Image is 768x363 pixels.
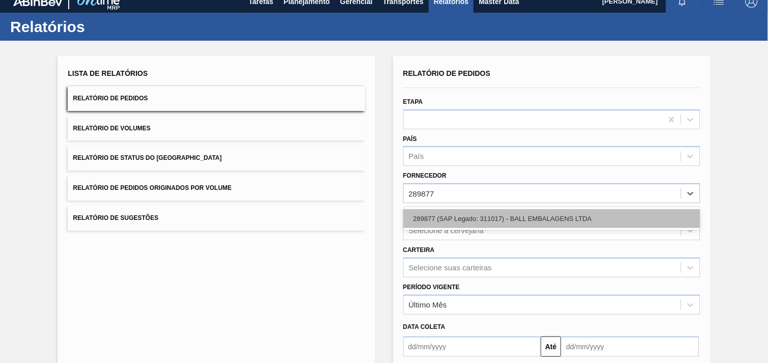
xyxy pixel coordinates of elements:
[10,21,191,33] h1: Relatórios
[403,284,460,291] label: Período Vigente
[68,176,365,201] button: Relatório de Pedidos Originados por Volume
[68,146,365,171] button: Relatório de Status do [GEOGRAPHIC_DATA]
[403,172,447,179] label: Fornecedor
[73,95,148,102] span: Relatório de Pedidos
[403,98,423,105] label: Etapa
[73,125,150,132] span: Relatório de Volumes
[403,337,541,357] input: dd/mm/yyyy
[68,86,365,111] button: Relatório de Pedidos
[73,214,158,221] span: Relatório de Sugestões
[68,206,365,231] button: Relatório de Sugestões
[403,135,417,143] label: País
[409,152,424,161] div: País
[409,226,484,235] div: Selecione a cervejaria
[73,154,222,161] span: Relatório de Status do [GEOGRAPHIC_DATA]
[403,209,700,228] div: 289877 (SAP Legado: 311017) - BALL EMBALAGENS LTDA
[541,337,561,357] button: Até
[73,184,232,191] span: Relatório de Pedidos Originados por Volume
[561,337,699,357] input: dd/mm/yyyy
[403,323,446,330] span: Data coleta
[68,116,365,141] button: Relatório de Volumes
[403,69,491,77] span: Relatório de Pedidos
[68,69,148,77] span: Lista de Relatórios
[409,263,492,272] div: Selecione suas carteiras
[409,300,447,309] div: Último Mês
[403,246,435,254] label: Carteira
